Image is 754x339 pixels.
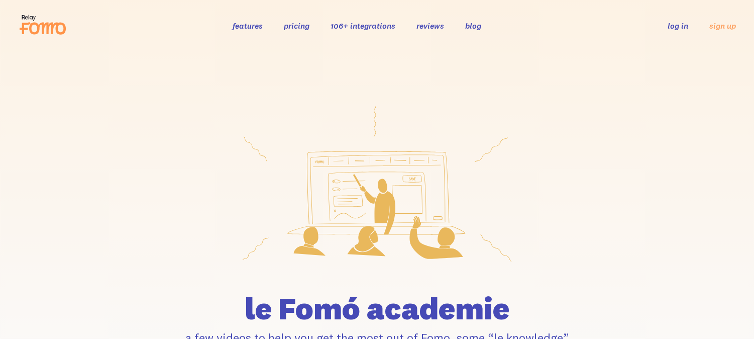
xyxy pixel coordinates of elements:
a: blog [465,21,481,31]
a: 106+ integrations [331,21,395,31]
img: class_of_fomo-732c453f0fcc13f8a49c40101ce27bc7ba74c32f27da59a7234afbb53fc7e1ad.svg [223,88,531,281]
h1: le Fomó academie [97,293,658,324]
a: reviews [416,21,444,31]
a: sign up [709,21,736,31]
a: log in [668,21,688,31]
a: features [233,21,263,31]
a: pricing [284,21,309,31]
